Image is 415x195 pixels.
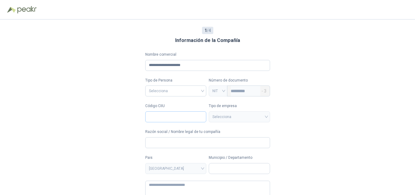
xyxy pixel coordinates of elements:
span: COLOMBIA [149,164,203,173]
img: Peakr [17,6,37,13]
b: 1 [204,28,207,33]
span: NIT [212,86,224,96]
label: Tipo de Persona [145,78,207,83]
label: Pais [145,155,207,161]
label: Municipio / Departamento [209,155,270,161]
span: / 4 [204,27,211,34]
span: - 3 [262,86,266,96]
img: Logo [7,7,16,13]
label: Tipo de empresa [209,103,270,109]
label: Razón social / Nombre legal de tu compañía [145,129,270,135]
label: Código CIIU [145,103,207,109]
p: Número de documento [209,78,270,83]
label: Nombre comercial [145,52,270,57]
h3: Información de la Compañía [175,37,240,44]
